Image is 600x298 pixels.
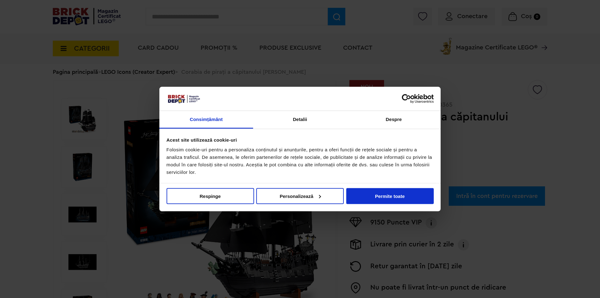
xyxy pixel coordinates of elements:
[167,146,434,176] div: Folosim cookie-uri pentru a personaliza conținutul și anunțurile, pentru a oferi funcții de rețel...
[347,111,441,129] a: Despre
[256,188,344,204] button: Personalizează
[167,136,434,144] div: Acest site utilizează cookie-uri
[379,94,434,103] a: Usercentrics Cookiebot - opens in a new window
[167,188,254,204] button: Respinge
[167,94,201,104] img: siglă
[346,188,434,204] button: Permite toate
[159,111,253,129] a: Consimțământ
[253,111,347,129] a: Detalii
